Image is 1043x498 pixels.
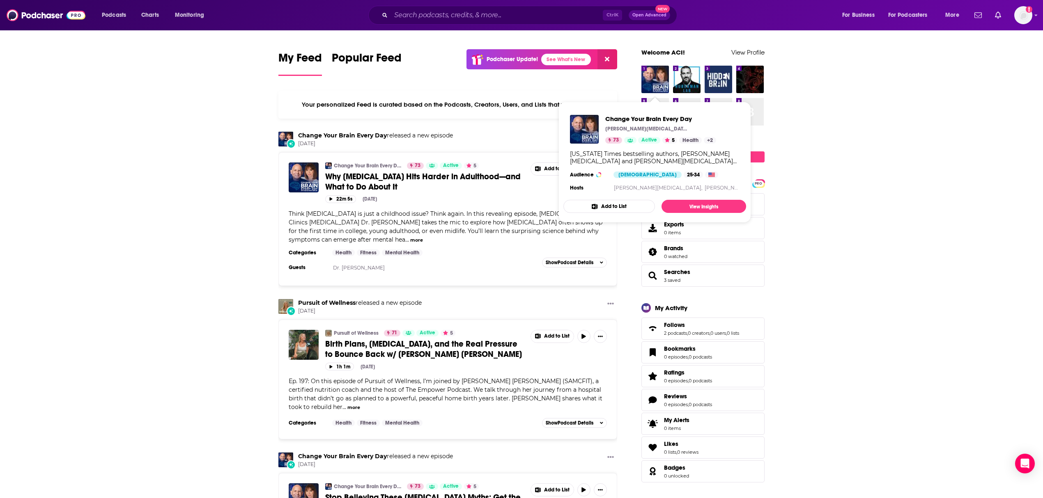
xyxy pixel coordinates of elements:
span: Searches [641,265,765,287]
a: 0 podcasts [689,354,712,360]
a: 73 [407,162,424,169]
a: Show notifications dropdown [992,8,1004,22]
button: Show More Button [594,483,607,496]
img: Birth Plans, Postpartum, and the Real Pressure to Bounce Back w/ Samantha Christine [289,330,319,360]
a: 0 podcasts [689,402,712,407]
button: 22m 5s [325,195,356,203]
a: PRO [754,180,763,186]
img: Pursuit of Wellness [278,299,293,314]
span: Ratings [641,365,765,387]
h3: released a new episode [298,299,422,307]
a: 0 lists [727,330,739,336]
a: Health [332,420,355,426]
div: New Episode [287,306,296,315]
img: The Farmacy Podcast [736,66,764,93]
a: Podchaser - Follow, Share and Rate Podcasts [7,7,85,23]
span: 0 items [664,230,684,235]
a: 0 watched [664,254,687,259]
span: , [687,330,688,336]
span: Reviews [641,389,765,411]
a: Active [440,483,462,490]
div: Your personalized Feed is curated based on the Podcasts, Creators, Users, and Lists that you Follow. [278,91,617,119]
button: Show profile menu [1014,6,1032,24]
img: Change Your Brain Every Day [325,162,332,169]
a: View Insights [662,200,746,213]
div: Open Intercom Messenger [1015,454,1035,473]
div: [DEMOGRAPHIC_DATA] [613,171,682,178]
a: +2 [704,137,716,144]
span: Show Podcast Details [546,260,593,265]
span: 73 [415,482,420,491]
span: Follows [641,318,765,340]
div: New Episode [287,460,296,469]
span: Ratings [664,369,685,376]
img: Pursuit of Wellness [325,330,332,336]
a: Dr. [PERSON_NAME] [333,265,385,271]
button: Show More Button [531,330,574,343]
span: Monitoring [175,9,204,21]
h4: Hosts [570,185,584,191]
svg: Add a profile image [1026,6,1032,13]
button: 1h 1m [325,363,354,370]
span: Popular Feed [332,51,402,70]
span: Think [MEDICAL_DATA] is just a childhood issue? Think again. In this revealing episode, [MEDICAL_... [289,210,602,243]
a: Ratings [664,369,712,376]
span: Exports [644,222,661,234]
span: Active [641,136,657,144]
img: Change Your Brain Every Day [278,452,293,467]
a: Active [440,162,462,169]
span: , [710,330,710,336]
a: Fitness [357,420,380,426]
button: 5 [441,330,455,336]
h3: Categories [289,420,326,426]
a: Charts [136,9,164,22]
a: Reviews [664,393,712,400]
span: [DATE] [298,140,453,147]
h3: released a new episode [298,452,453,460]
h3: Categories [289,249,326,256]
a: Active [638,137,660,144]
span: Active [443,482,459,491]
button: Add to List [563,200,655,213]
a: Change Your Brain Every Day [298,132,387,139]
a: Brands [644,246,661,258]
a: Welcome ACI! [641,48,685,56]
span: Add to List [544,333,570,339]
span: Brands [641,241,765,263]
span: New [655,5,670,13]
img: Hidden Brain [705,66,732,93]
p: [PERSON_NAME][MEDICAL_DATA] [605,126,687,132]
a: 71 [384,330,400,336]
p: Podchaser Update! [487,56,538,63]
a: Health [679,137,702,144]
img: Change Your Brain Every Day [278,132,293,146]
span: More [945,9,959,21]
img: Huberman Lab [673,66,701,93]
a: 0 episodes [664,378,688,384]
span: Birth Plans, [MEDICAL_DATA], and the Real Pressure to Bounce Back w/ [PERSON_NAME] [PERSON_NAME] [325,339,522,359]
button: 5 [464,483,479,490]
a: [PERSON_NAME][MEDICAL_DATA], [614,185,703,191]
img: Change Your Brain Every Day [641,66,669,93]
a: 0 podcasts [689,378,712,384]
button: open menu [940,9,969,22]
a: [PERSON_NAME][MEDICAL_DATA] [705,185,792,191]
a: My Feed [278,51,322,76]
div: [DATE] [361,364,375,370]
a: Badges [664,464,689,471]
button: open menu [836,9,885,22]
a: Follows [664,321,739,329]
span: Reviews [664,393,687,400]
span: Change Your Brain Every Day [605,115,716,123]
span: Active [420,329,435,337]
span: Why [MEDICAL_DATA] Hits Harder in Adulthood—and What to Do About It [325,171,521,192]
a: Change Your Brain Every Day [298,452,387,460]
a: 2 podcasts [664,330,687,336]
span: For Podcasters [888,9,928,21]
div: New Episode [287,139,296,148]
